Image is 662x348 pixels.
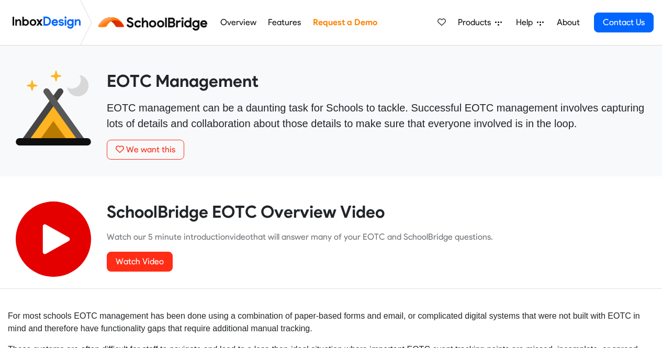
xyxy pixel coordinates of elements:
[107,201,646,222] heading: SchoolBridge EOTC Overview Video
[265,12,304,33] a: Features
[458,16,495,29] span: Products
[107,140,184,160] button: We want this
[8,310,654,335] p: For most schools EOTC management has been done using a combination of paper-based forms and email...
[516,16,537,29] span: Help
[217,12,259,33] a: Overview
[107,71,646,92] heading: EOTC Management
[107,100,646,131] p: EOTC management can be a daunting task for Schools to tackle. Successful EOTC management involves...
[554,12,582,33] a: About
[16,201,91,277] img: 2022_07_11_icon_video_playback.svg
[512,12,548,33] a: Help
[16,71,91,146] img: 2022_01_25_icon_eonz.svg
[107,231,646,243] p: Watch our 5 minute introduction that will answer many of your EOTC and SchoolBridge questions.
[96,10,214,35] img: schoolbridge logo
[126,144,175,154] span: We want this
[107,252,173,272] a: Watch Video
[230,232,250,242] a: video
[310,12,380,33] a: Request a Demo
[454,12,506,33] a: Products
[594,13,654,32] a: Contact Us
